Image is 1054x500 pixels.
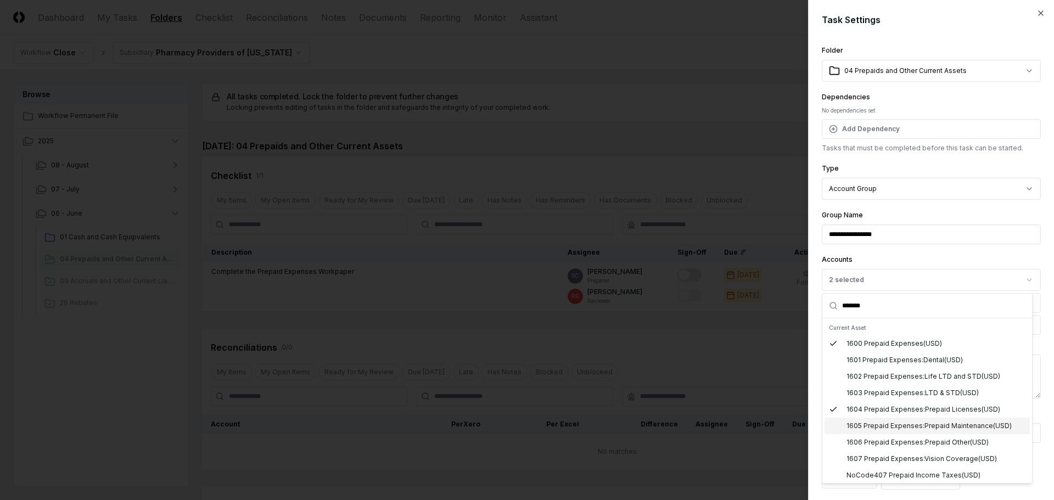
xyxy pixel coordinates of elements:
[846,372,1000,381] div: 1602 Prepaid Expenses:Life LTD and STD ( USD )
[822,119,1041,139] button: Add Dependency
[846,339,942,349] div: 1600 Prepaid Expenses ( USD )
[846,405,1000,414] div: 1604 Prepaid Expenses:Prepaid Licenses ( USD )
[846,388,979,398] div: 1603 Prepaid Expenses:LTD & STD ( USD )
[822,143,1041,153] p: Tasks that must be completed before this task can be started.
[846,437,989,447] div: 1606 Prepaid Expenses:Prepaid Other ( USD )
[822,318,1032,483] div: Suggestions
[822,269,1041,291] button: 2 selected
[846,454,997,464] div: 1607 Prepaid Expenses:Vision Coverage ( USD )
[822,106,1041,115] div: No dependencies set
[846,421,1012,431] div: 1605 Prepaid Expenses:Prepaid Maintenance ( USD )
[822,211,863,219] label: Group Name
[846,470,980,480] div: NoCode407 Prepaid Income Taxes ( USD )
[822,13,1041,26] h2: Task Settings
[822,255,853,263] label: Accounts
[822,93,870,101] label: Dependencies
[822,164,839,172] label: Type
[825,321,1030,335] div: Current Asset
[822,46,843,54] label: Folder
[846,355,963,365] div: 1601 Prepaid Expenses:Dental ( USD )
